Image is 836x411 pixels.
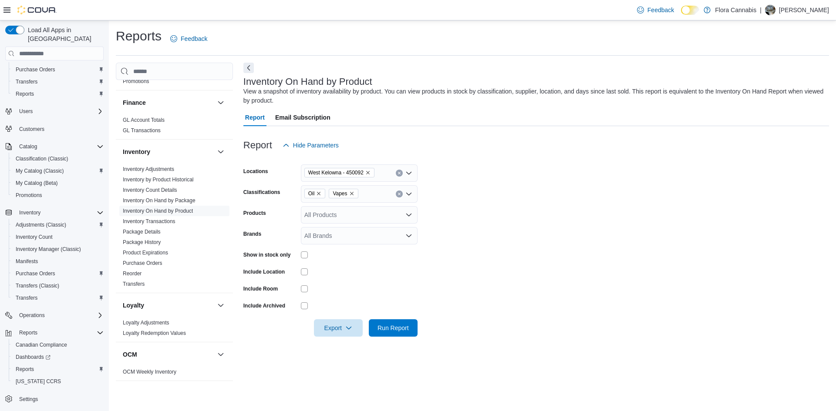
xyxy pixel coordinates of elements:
span: Settings [19,396,38,403]
button: Users [2,105,107,117]
input: Dark Mode [681,6,699,15]
a: Adjustments (Classic) [12,220,70,230]
button: Open list of options [405,190,412,197]
a: Inventory On Hand by Package [123,197,196,204]
a: Loyalty Redemption Values [123,330,186,336]
a: Reports [12,89,37,99]
span: Promotions [123,78,149,85]
span: Operations [19,312,45,319]
a: [US_STATE] CCRS [12,376,64,387]
a: My Catalog (Classic) [12,166,67,176]
span: Export [319,319,357,337]
a: GL Account Totals [123,117,165,123]
span: Inventory On Hand by Product [123,207,193,214]
span: Inventory Adjustments [123,166,174,173]
h3: OCM [123,350,137,359]
label: Include Room [243,285,278,292]
span: Washington CCRS [12,376,104,387]
div: Erin Coulter [765,5,775,15]
div: OCM [116,367,233,381]
a: Reports [12,364,37,374]
p: | [760,5,762,15]
button: Remove Oil from selection in this group [316,191,321,196]
label: Brands [243,231,261,237]
span: Feedback [181,34,207,43]
span: Adjustments (Classic) [12,220,104,230]
span: My Catalog (Classic) [16,167,64,174]
span: Transfers [123,281,145,287]
span: Inventory Count [12,232,104,242]
a: Inventory Count Details [123,187,177,193]
button: Open list of options [405,211,412,218]
span: Transfers [12,77,104,87]
button: Purchase Orders [9,63,107,76]
label: Classifications [243,189,280,196]
a: Classification (Classic) [12,154,72,164]
div: Inventory [116,164,233,293]
button: Transfers [9,292,107,304]
span: Reports [12,364,104,374]
label: Include Archived [243,302,285,309]
h3: Inventory [123,147,150,156]
button: Inventory [16,207,44,218]
a: Feedback [167,30,211,47]
label: Include Location [243,268,285,275]
h1: Reports [116,27,162,45]
a: Feedback [634,1,678,19]
button: Finance [216,97,226,108]
button: Run Report [369,319,418,337]
button: Operations [16,310,48,321]
h3: Report [243,140,272,150]
span: Inventory Count [16,234,53,241]
span: Catalog [16,141,104,152]
span: Reports [16,327,104,338]
label: Products [243,210,266,217]
a: Reorder [123,271,142,277]
a: Purchase Orders [12,268,59,279]
button: Canadian Compliance [9,339,107,351]
a: Loyalty Adjustments [123,320,169,326]
a: Settings [16,394,41,404]
a: Dashboards [12,352,54,362]
span: Reports [12,89,104,99]
span: Canadian Compliance [12,340,104,350]
a: Purchase Orders [123,260,162,266]
span: My Catalog (Beta) [16,180,58,187]
span: Feedback [647,6,674,14]
span: West Kelowna - 450092 [308,168,364,177]
a: Package Details [123,229,161,235]
button: Export [314,319,363,337]
span: Catalog [19,143,37,150]
span: Reports [16,366,34,373]
button: Open list of options [405,170,412,177]
a: Inventory Manager (Classic) [12,244,84,254]
label: Locations [243,168,268,175]
p: [PERSON_NAME] [779,5,829,15]
button: My Catalog (Classic) [9,165,107,177]
span: Users [19,108,33,115]
span: Report [245,109,265,126]
span: Classification (Classic) [16,155,68,162]
span: Promotions [12,190,104,200]
button: Clear input [396,190,403,197]
div: View a snapshot of inventory availability by product. You can view products in stock by classific... [243,87,825,105]
a: Dashboards [9,351,107,363]
button: Remove Vapes from selection in this group [349,191,354,196]
span: Email Subscription [275,109,330,126]
button: Loyalty [216,300,226,311]
span: Oil [308,189,315,198]
span: Settings [16,394,104,404]
span: Manifests [12,256,104,267]
span: Purchase Orders [12,268,104,279]
span: Users [16,106,104,117]
button: Inventory [2,207,107,219]
h3: Loyalty [123,301,144,310]
span: Customers [19,126,44,133]
button: Transfers (Classic) [9,280,107,292]
button: Reports [9,363,107,375]
span: OCM Weekly Inventory [123,368,176,375]
button: Users [16,106,36,117]
a: Transfers [12,293,41,303]
button: Reports [9,88,107,100]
